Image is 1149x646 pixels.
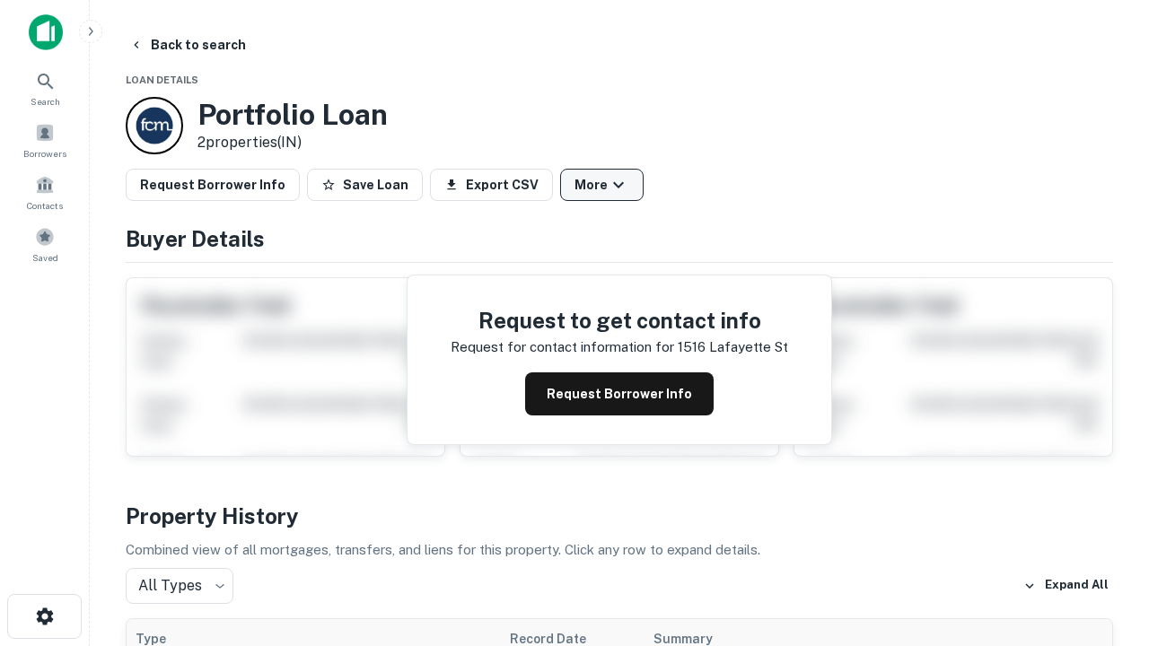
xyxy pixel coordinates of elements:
button: Request Borrower Info [126,169,300,201]
span: Borrowers [23,146,66,161]
h4: Buyer Details [126,223,1113,255]
p: 2 properties (IN) [197,132,388,153]
button: Export CSV [430,169,553,201]
button: Expand All [1019,572,1113,599]
button: More [560,169,644,201]
span: Saved [32,250,58,265]
span: Contacts [27,198,63,213]
button: Save Loan [307,169,423,201]
div: All Types [126,568,233,604]
h3: Portfolio Loan [197,98,388,132]
a: Contacts [5,168,84,216]
img: capitalize-icon.png [29,14,63,50]
span: Search [31,94,60,109]
span: Loan Details [126,74,198,85]
p: 1516 lafayette st [678,336,788,358]
h4: Request to get contact info [451,304,788,336]
a: Search [5,64,84,112]
iframe: Chat Widget [1059,502,1149,589]
p: Request for contact information for [451,336,674,358]
button: Back to search [122,29,253,61]
a: Saved [5,220,84,268]
a: Borrowers [5,116,84,164]
button: Request Borrower Info [525,372,714,415]
h4: Property History [126,500,1113,532]
p: Combined view of all mortgages, transfers, and liens for this property. Click any row to expand d... [126,539,1113,561]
